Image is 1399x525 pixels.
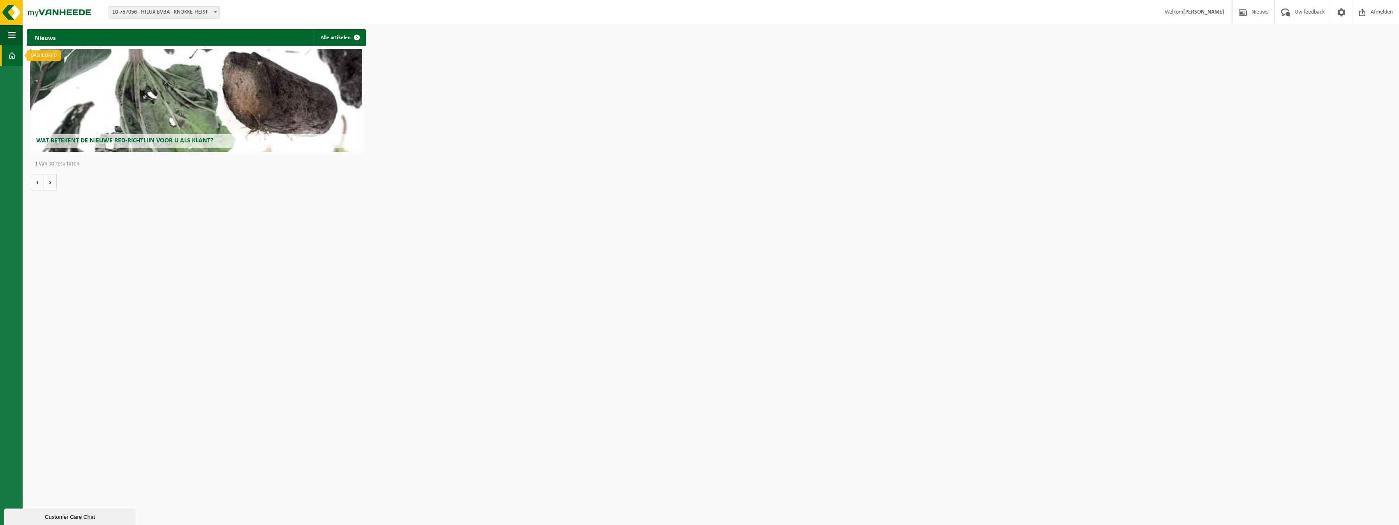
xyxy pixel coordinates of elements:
[314,29,365,46] a: Alle artikelen
[44,174,57,190] button: Volgende
[31,174,44,190] button: Vorige
[36,137,213,144] span: Wat betekent de nieuwe RED-richtlijn voor u als klant?
[30,49,362,152] a: Wat betekent de nieuwe RED-richtlijn voor u als klant?
[35,161,362,167] p: 1 van 10 resultaten
[109,6,220,19] span: 10-787056 - HILUX BVBA - KNOKKE-HEIST
[109,7,220,18] span: 10-787056 - HILUX BVBA - KNOKKE-HEIST
[27,29,64,45] h2: Nieuws
[4,507,137,525] iframe: chat widget
[1183,9,1224,15] strong: [PERSON_NAME]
